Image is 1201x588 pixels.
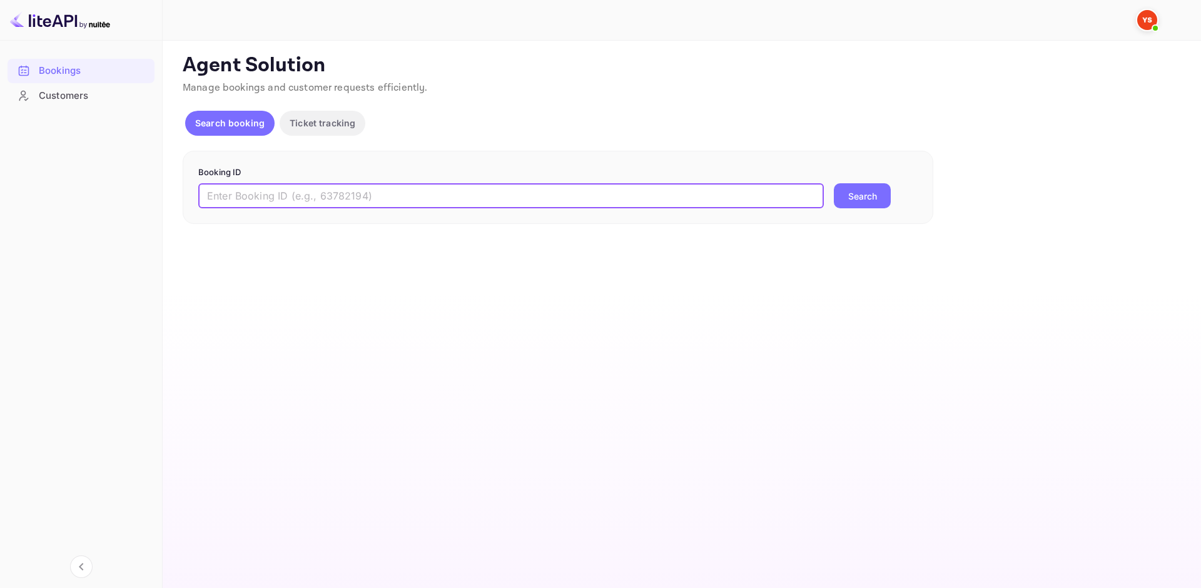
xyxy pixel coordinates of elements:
[290,116,355,129] p: Ticket tracking
[8,59,155,83] div: Bookings
[198,183,824,208] input: Enter Booking ID (e.g., 63782194)
[198,166,918,179] p: Booking ID
[183,53,1178,78] p: Agent Solution
[8,84,155,107] a: Customers
[70,555,93,578] button: Collapse navigation
[39,64,148,78] div: Bookings
[1137,10,1157,30] img: Yandex Support
[834,183,891,208] button: Search
[8,59,155,82] a: Bookings
[39,89,148,103] div: Customers
[8,84,155,108] div: Customers
[195,116,265,129] p: Search booking
[183,81,428,94] span: Manage bookings and customer requests efficiently.
[10,10,110,30] img: LiteAPI logo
